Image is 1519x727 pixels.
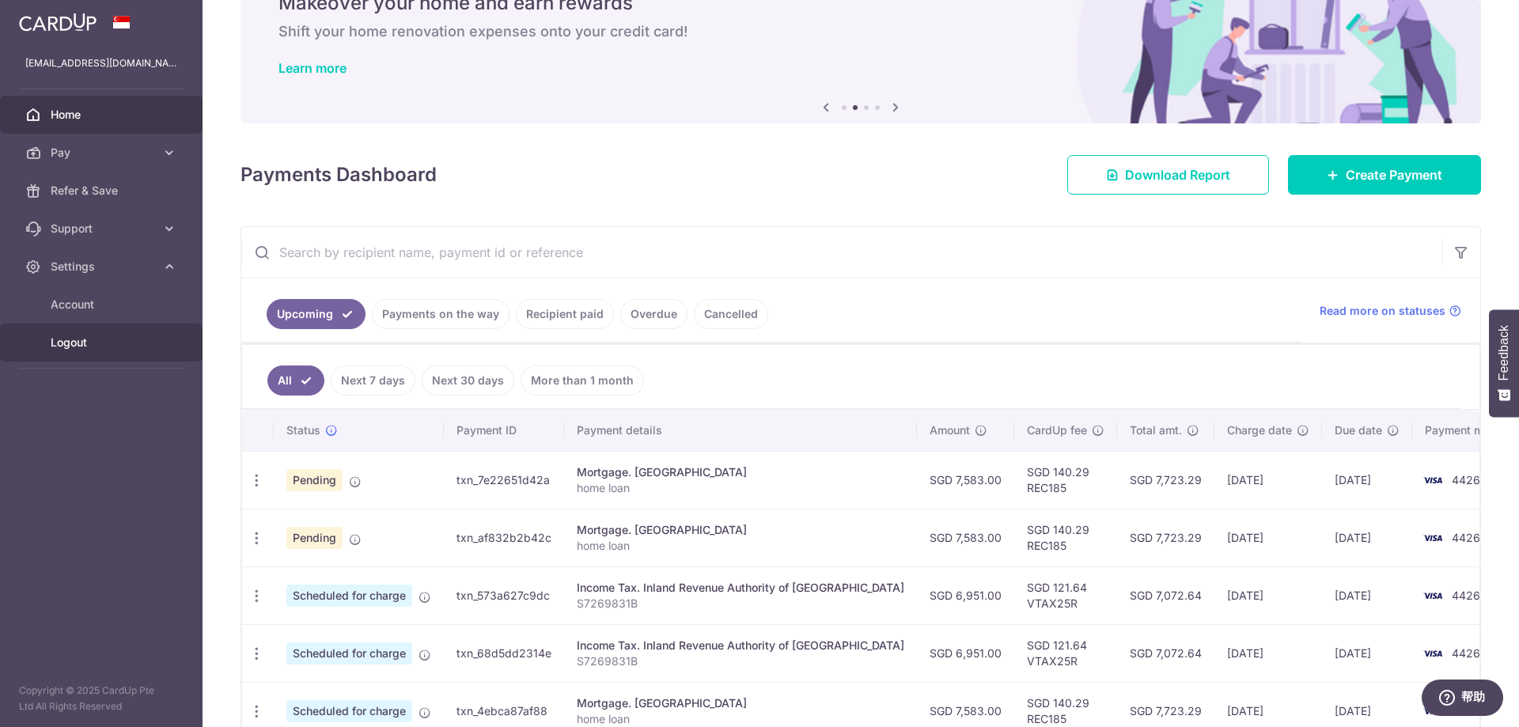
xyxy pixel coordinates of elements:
[917,624,1014,682] td: SGD 6,951.00
[1322,624,1412,682] td: [DATE]
[1322,509,1412,566] td: [DATE]
[1322,451,1412,509] td: [DATE]
[1489,309,1519,417] button: Feedback - Show survey
[1125,165,1230,184] span: Download Report
[1130,422,1182,438] span: Total amt.
[577,638,904,653] div: Income Tax. Inland Revenue Authority of [GEOGRAPHIC_DATA]
[1117,451,1214,509] td: SGD 7,723.29
[1417,528,1449,547] img: Bank Card
[1214,451,1322,509] td: [DATE]
[917,451,1014,509] td: SGD 7,583.00
[1346,165,1442,184] span: Create Payment
[19,13,97,32] img: CardUp
[286,642,412,665] span: Scheduled for charge
[286,527,343,549] span: Pending
[1417,702,1449,721] img: Bank Card
[564,410,917,451] th: Payment details
[1027,422,1087,438] span: CardUp fee
[51,221,155,237] span: Support
[444,410,564,451] th: Payment ID
[1452,646,1480,660] span: 4426
[917,566,1014,624] td: SGD 6,951.00
[25,55,177,71] p: [EMAIL_ADDRESS][DOMAIN_NAME]
[278,22,1443,41] h6: Shift your home renovation expenses onto your credit card!
[444,509,564,566] td: txn_af832b2b42c
[372,299,509,329] a: Payments on the way
[917,509,1014,566] td: SGD 7,583.00
[577,695,904,711] div: Mortgage. [GEOGRAPHIC_DATA]
[267,299,366,329] a: Upcoming
[577,480,904,496] p: home loan
[286,422,320,438] span: Status
[278,60,347,76] a: Learn more
[577,580,904,596] div: Income Tax. Inland Revenue Authority of [GEOGRAPHIC_DATA]
[331,365,415,396] a: Next 7 days
[241,161,437,189] h4: Payments Dashboard
[930,422,970,438] span: Amount
[521,365,644,396] a: More than 1 month
[51,145,155,161] span: Pay
[1452,473,1480,487] span: 4426
[286,469,343,491] span: Pending
[1014,509,1117,566] td: SGD 140.29 REC185
[1067,155,1269,195] a: Download Report
[577,522,904,538] div: Mortgage. [GEOGRAPHIC_DATA]
[1014,624,1117,682] td: SGD 121.64 VTAX25R
[286,585,412,607] span: Scheduled for charge
[51,335,155,350] span: Logout
[1335,422,1382,438] span: Due date
[577,464,904,480] div: Mortgage. [GEOGRAPHIC_DATA]
[577,711,904,727] p: home loan
[577,538,904,554] p: home loan
[444,566,564,624] td: txn_573a627c9dc
[1320,303,1461,319] a: Read more on statuses
[1417,471,1449,490] img: Bank Card
[1452,531,1480,544] span: 4426
[241,227,1442,278] input: Search by recipient name, payment id or reference
[1452,589,1480,602] span: 4426
[1227,422,1292,438] span: Charge date
[1497,325,1511,381] span: Feedback
[516,299,614,329] a: Recipient paid
[1288,155,1481,195] a: Create Payment
[1117,624,1214,682] td: SGD 7,072.64
[620,299,688,329] a: Overdue
[444,451,564,509] td: txn_7e22651d42a
[1214,509,1322,566] td: [DATE]
[1014,451,1117,509] td: SGD 140.29 REC185
[1214,566,1322,624] td: [DATE]
[422,365,514,396] a: Next 30 days
[444,624,564,682] td: txn_68d5dd2314e
[1322,566,1412,624] td: [DATE]
[577,596,904,612] p: S7269831B
[1417,644,1449,663] img: Bank Card
[51,183,155,199] span: Refer & Save
[1320,303,1445,319] span: Read more on statuses
[51,297,155,312] span: Account
[286,700,412,722] span: Scheduled for charge
[1214,624,1322,682] td: [DATE]
[51,107,155,123] span: Home
[577,653,904,669] p: S7269831B
[1117,566,1214,624] td: SGD 7,072.64
[1417,586,1449,605] img: Bank Card
[1117,509,1214,566] td: SGD 7,723.29
[694,299,768,329] a: Cancelled
[267,365,324,396] a: All
[1014,566,1117,624] td: SGD 121.64 VTAX25R
[1421,680,1503,719] iframe: 打开一个小组件，您可以在其中找到更多信息
[51,259,155,275] span: Settings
